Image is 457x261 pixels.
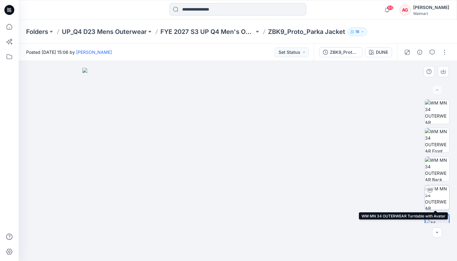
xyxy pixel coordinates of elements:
a: Folders [26,27,48,36]
img: WM MN 34 OUTERWEAR Turntable with Avatar [425,185,449,210]
button: DUNE [365,47,392,57]
div: AG [399,4,411,16]
button: Details [415,47,425,57]
div: ZBK9_Proto_Parka Jacket [330,49,358,56]
p: 18 [355,28,359,35]
img: WM MN 34 OUTERWEAR Front wo Avatar [425,128,449,152]
a: FYE 2027 S3 UP Q4 Men's Outerwear [160,27,254,36]
span: Posted [DATE] 15:06 by [26,49,112,55]
div: [PERSON_NAME] [413,4,449,11]
a: [PERSON_NAME] [76,49,112,55]
div: Walmart [413,11,449,16]
p: ZBK9_Proto_Parka Jacket [268,27,345,36]
img: All colorways [425,220,449,233]
img: WM MN 34 OUTERWEAR Back wo Avatar [425,157,449,181]
a: UP_Q4 D23 Mens Outerwear [62,27,147,36]
button: 18 [348,27,367,36]
button: ZBK9_Proto_Parka Jacket [319,47,362,57]
div: DUNE [376,49,388,56]
img: WM MN 34 OUTERWEAR Colorway wo Avatar [425,100,449,124]
span: 66 [387,5,394,10]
